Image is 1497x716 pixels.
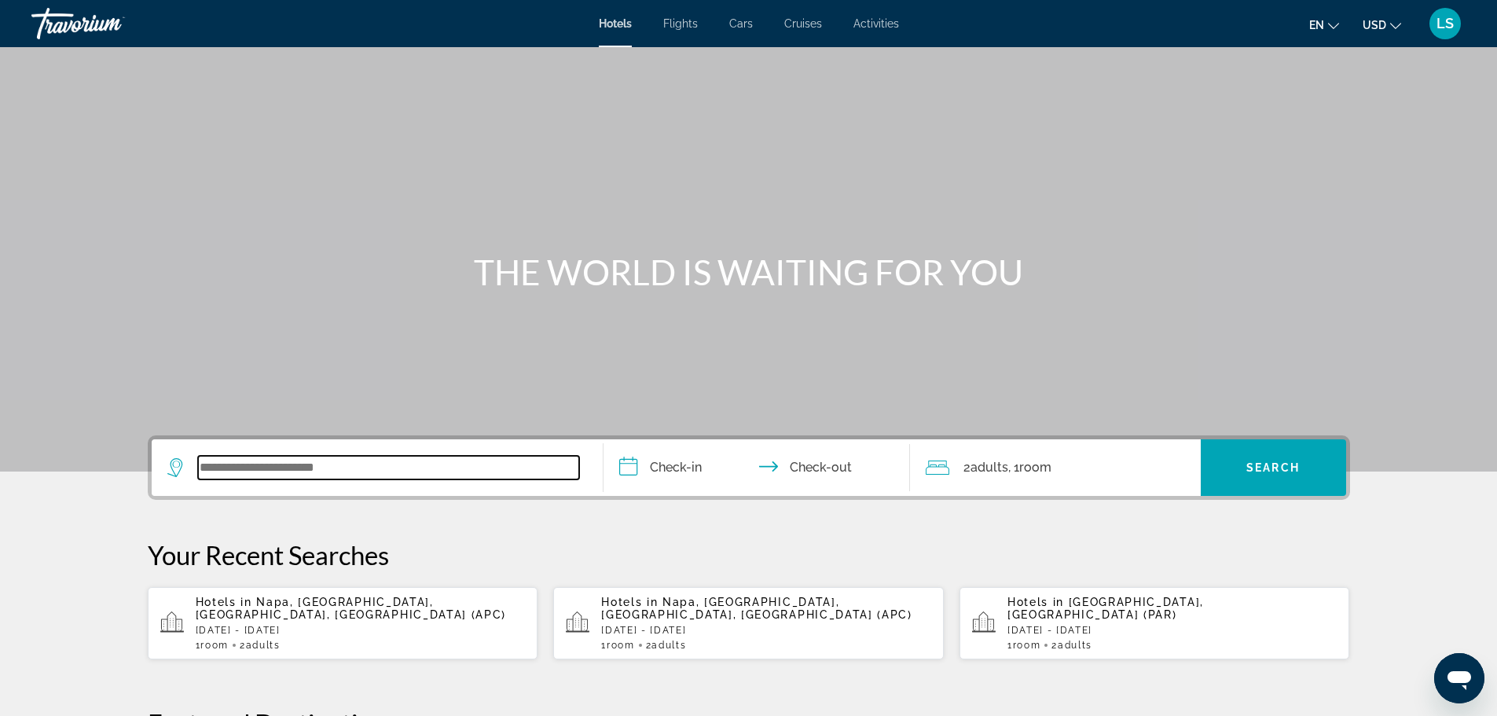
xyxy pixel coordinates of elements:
h1: THE WORLD IS WAITING FOR YOU [454,252,1044,292]
span: Adults [1058,640,1092,651]
button: Travelers: 2 adults, 0 children [910,439,1201,496]
p: [DATE] - [DATE] [601,625,931,636]
button: User Menu [1425,7,1466,40]
span: 1 [196,640,229,651]
span: Search [1246,461,1300,474]
span: 1 [601,640,634,651]
span: Napa, [GEOGRAPHIC_DATA], [GEOGRAPHIC_DATA], [GEOGRAPHIC_DATA] (APC) [196,596,507,621]
button: Hotels in Napa, [GEOGRAPHIC_DATA], [GEOGRAPHIC_DATA], [GEOGRAPHIC_DATA] (APC)[DATE] - [DATE]1Room... [148,586,538,660]
a: Cruises [784,17,822,30]
button: Change language [1309,13,1339,36]
button: Change currency [1363,13,1401,36]
span: Hotels in [1007,596,1064,608]
p: [DATE] - [DATE] [196,625,526,636]
button: Search [1201,439,1346,496]
span: Hotels in [196,596,252,608]
button: Check in and out dates [604,439,910,496]
span: LS [1436,16,1454,31]
button: Hotels in Napa, [GEOGRAPHIC_DATA], [GEOGRAPHIC_DATA], [GEOGRAPHIC_DATA] (APC)[DATE] - [DATE]1Room... [553,586,944,660]
span: 2 [646,640,687,651]
button: Hotels in [GEOGRAPHIC_DATA], [GEOGRAPHIC_DATA] (PAR)[DATE] - [DATE]1Room2Adults [959,586,1350,660]
a: Cars [729,17,753,30]
span: 1 [1007,640,1040,651]
span: , 1 [1008,457,1051,479]
a: Hotels [599,17,632,30]
span: 2 [240,640,281,651]
span: Hotels in [601,596,658,608]
span: Adults [651,640,686,651]
a: Travorium [31,3,189,44]
span: 2 [1051,640,1092,651]
p: Your Recent Searches [148,539,1350,571]
span: en [1309,19,1324,31]
span: Napa, [GEOGRAPHIC_DATA], [GEOGRAPHIC_DATA], [GEOGRAPHIC_DATA] (APC) [601,596,912,621]
p: [DATE] - [DATE] [1007,625,1337,636]
a: Activities [853,17,899,30]
span: USD [1363,19,1386,31]
span: Room [1013,640,1041,651]
a: Flights [663,17,698,30]
span: 2 [963,457,1008,479]
span: [GEOGRAPHIC_DATA], [GEOGRAPHIC_DATA] (PAR) [1007,596,1204,621]
span: Adults [970,460,1008,475]
span: Room [200,640,229,651]
iframe: Button to launch messaging window [1434,653,1484,703]
div: Search widget [152,439,1346,496]
span: Adults [246,640,281,651]
span: Room [607,640,635,651]
span: Room [1019,460,1051,475]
